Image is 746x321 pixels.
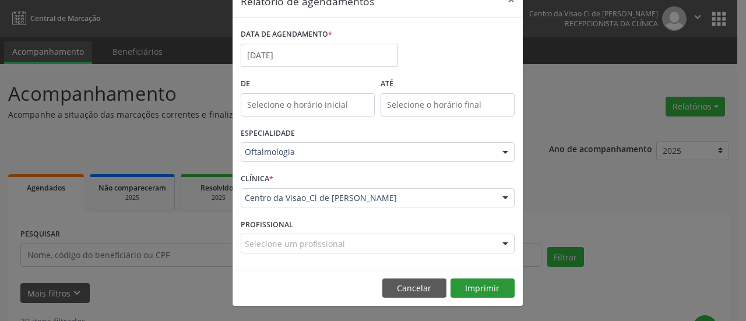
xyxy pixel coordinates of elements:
[381,93,515,117] input: Selecione o horário final
[241,44,398,67] input: Selecione uma data ou intervalo
[245,238,345,250] span: Selecione um profissional
[451,278,515,298] button: Imprimir
[241,26,332,44] label: DATA DE AGENDAMENTO
[382,278,446,298] button: Cancelar
[241,125,295,143] label: ESPECIALIDADE
[241,216,293,234] label: PROFISSIONAL
[241,93,375,117] input: Selecione o horário inicial
[245,192,491,204] span: Centro da Visao_Cl de [PERSON_NAME]
[245,146,491,158] span: Oftalmologia
[241,170,273,188] label: CLÍNICA
[241,75,375,93] label: De
[381,75,515,93] label: ATÉ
